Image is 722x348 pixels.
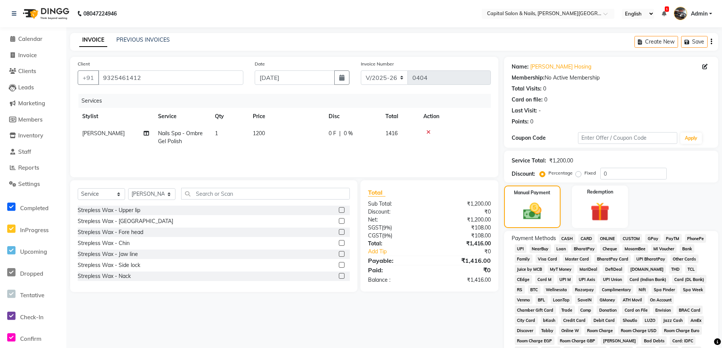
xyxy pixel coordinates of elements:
[584,170,596,176] label: Fixed
[2,131,64,140] a: Inventory
[652,285,678,294] span: Spa Finder
[362,256,429,265] div: Payable:
[18,116,42,123] span: Members
[685,265,697,273] span: TCL
[691,10,708,18] span: Admin
[429,208,496,216] div: ₹0
[79,33,107,47] a: INVOICE
[78,250,138,258] div: Strepless Wax - Jaw line
[512,134,578,142] div: Coupon Code
[83,3,117,24] b: 08047224946
[597,295,617,304] span: GMoney
[628,265,666,273] span: [DOMAIN_NAME]
[665,6,669,12] span: 1
[324,108,381,125] th: Disc
[429,232,496,240] div: ₹108.00
[20,226,49,234] span: InProgress
[18,132,43,139] span: Inventory
[2,83,64,92] a: Leads
[429,256,496,265] div: ₹1,416.00
[18,148,31,155] span: Staff
[670,336,695,345] span: Card: IDFC
[680,285,705,294] span: Spa Week
[362,208,429,216] div: Discount:
[674,7,687,20] img: Admin
[253,130,265,137] span: 1200
[515,265,545,273] span: Juice by MCB
[554,244,569,253] span: Loan
[622,306,650,314] span: Card on File
[529,244,551,253] span: NearBuy
[248,108,324,125] th: Price
[384,233,391,239] span: 9%
[620,316,639,325] span: Shoutlo
[2,148,64,156] a: Staff
[78,94,496,108] div: Services
[78,108,153,125] th: Stylist
[381,108,419,125] th: Total
[661,316,685,325] span: Jazz Cash
[669,265,682,273] span: THD
[2,180,64,189] a: Settings
[512,234,556,242] span: Payment Methods
[329,130,336,137] span: 0 F
[78,239,130,247] div: Strepless Wax - Chin
[680,133,702,144] button: Apply
[548,265,574,273] span: MyT Money
[594,254,631,263] span: BharatPay Card
[603,265,625,273] span: DefiDeal
[651,244,677,253] span: MI Voucher
[429,240,496,248] div: ₹1,416.00
[429,200,496,208] div: ₹1,200.00
[20,335,41,342] span: Confirm
[116,36,170,43] a: PREVIOUS INVOICES
[18,164,39,171] span: Reports
[512,118,529,126] div: Points:
[429,265,496,275] div: ₹0
[664,234,682,243] span: PayTM
[634,36,678,48] button: Create New
[385,130,398,137] span: 1416
[536,254,560,263] span: Visa Card
[572,285,596,294] span: Razorpay
[543,85,546,93] div: 0
[622,244,648,253] span: MosamBee
[255,61,265,67] label: Date
[536,295,548,304] span: BFL
[598,234,617,243] span: ONLINE
[429,216,496,224] div: ₹1,200.00
[78,272,131,280] div: Strepless Wax - Nack
[78,206,140,214] div: Strepless Wax - Upper lip
[587,189,613,195] label: Redemption
[368,232,382,239] span: CGST
[78,61,90,67] label: Client
[18,84,34,91] span: Leads
[368,189,385,197] span: Total
[362,265,429,275] div: Paid:
[641,336,667,345] span: Bad Debts
[517,201,547,222] img: _cash.svg
[362,240,429,248] div: Total:
[20,292,44,299] span: Tentative
[530,118,533,126] div: 0
[677,306,703,314] span: BRAC Card
[549,157,573,165] div: ₹1,200.00
[515,326,536,335] span: Discover
[515,285,525,294] span: RS
[2,99,64,108] a: Marketing
[2,164,64,172] a: Reports
[577,265,600,273] span: MariDeal
[584,326,615,335] span: Room Charge
[515,244,526,253] span: UPI
[20,248,47,255] span: Upcoming
[563,254,592,263] span: Master Card
[530,63,591,71] a: [PERSON_NAME] Hosing
[662,326,702,335] span: Room Charge Euro
[512,170,535,178] div: Discount:
[512,74,545,82] div: Membership:
[627,275,669,284] span: Card (Indian Bank)
[215,130,218,137] span: 1
[535,275,554,284] span: Card M
[153,108,210,125] th: Service
[20,270,43,277] span: Dropped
